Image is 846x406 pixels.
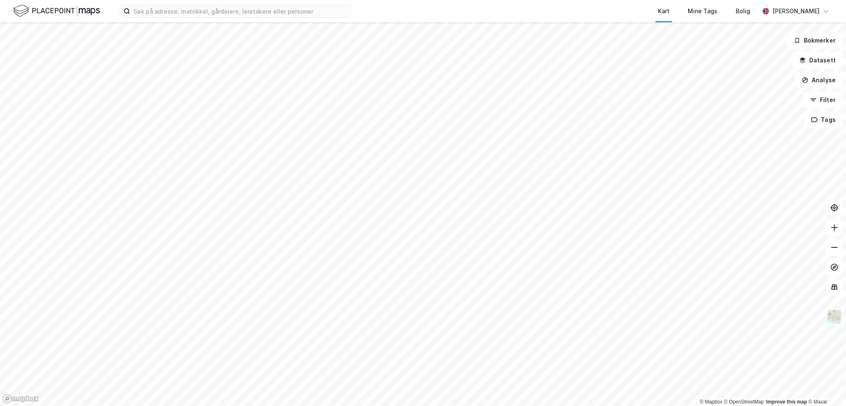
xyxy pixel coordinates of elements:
[805,366,846,406] div: Kontrollprogram for chat
[130,5,351,17] input: Søk på adresse, matrikkel, gårdeiere, leietakere eller personer
[787,32,843,49] button: Bokmerker
[658,6,670,16] div: Kart
[2,394,39,404] a: Mapbox homepage
[805,366,846,406] iframe: Chat Widget
[700,399,722,405] a: Mapbox
[804,112,843,128] button: Tags
[766,399,807,405] a: Improve this map
[13,4,100,18] img: logo.f888ab2527a4732fd821a326f86c7f29.svg
[795,72,843,88] button: Analyse
[803,92,843,108] button: Filter
[736,6,750,16] div: Bolig
[724,399,764,405] a: OpenStreetMap
[827,309,842,325] img: Z
[792,52,843,69] button: Datasett
[688,6,717,16] div: Mine Tags
[772,6,820,16] div: [PERSON_NAME]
